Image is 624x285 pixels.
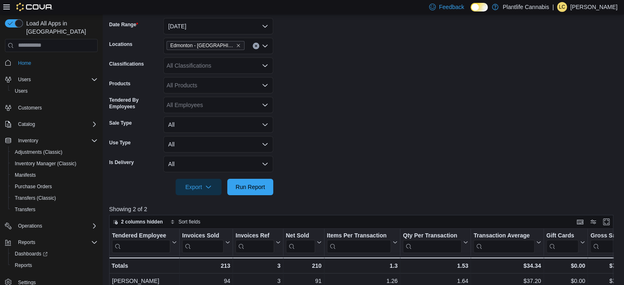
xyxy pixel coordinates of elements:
[15,160,76,167] span: Inventory Manager (Classic)
[262,43,268,49] button: Open list of options
[18,239,35,246] span: Reports
[473,232,534,239] div: Transaction Average
[110,217,166,227] button: 2 columns hidden
[236,43,241,48] button: Remove Edmonton - Winterburn from selection in this group
[11,86,98,96] span: Users
[112,232,170,239] div: Tendered Employee
[473,232,541,253] button: Transaction Average
[18,121,35,128] span: Catalog
[163,18,273,34] button: [DATE]
[11,86,31,96] a: Users
[327,232,398,253] button: Items Per Transaction
[11,260,35,270] a: Reports
[286,232,315,239] div: Net Sold
[439,3,464,11] span: Feedback
[327,232,391,239] div: Items Per Transaction
[182,232,224,239] div: Invoices Sold
[2,74,101,85] button: Users
[15,149,62,155] span: Adjustments (Classic)
[286,232,315,253] div: Net Sold
[227,179,273,195] button: Run Report
[11,159,80,169] a: Inventory Manager (Classic)
[15,183,52,190] span: Purchase Orders
[11,205,98,214] span: Transfers
[15,58,98,68] span: Home
[15,136,98,146] span: Inventory
[403,232,468,253] button: Qty Per Transaction
[15,88,27,94] span: Users
[182,232,224,253] div: Invoices Sold
[503,2,549,12] p: Plantlife Cannabis
[163,136,273,153] button: All
[15,103,45,113] a: Customers
[8,204,101,215] button: Transfers
[109,205,618,213] p: Showing 2 of 2
[546,232,579,239] div: Gift Cards
[18,137,38,144] span: Inventory
[8,169,101,181] button: Manifests
[11,193,59,203] a: Transfers (Classic)
[23,19,98,36] span: Load All Apps in [GEOGRAPHIC_DATA]
[11,249,98,259] span: Dashboards
[570,2,617,12] p: [PERSON_NAME]
[253,43,259,49] button: Clear input
[2,220,101,232] button: Operations
[170,41,234,50] span: Edmonton - [GEOGRAPHIC_DATA]
[601,217,611,227] button: Enter fullscreen
[11,260,98,270] span: Reports
[286,261,322,271] div: 210
[109,21,138,28] label: Date Range
[15,221,46,231] button: Operations
[112,232,170,253] div: Tendered Employee
[18,105,42,111] span: Customers
[182,232,230,253] button: Invoices Sold
[15,136,41,146] button: Inventory
[8,260,101,271] button: Reports
[546,232,585,253] button: Gift Cards
[235,232,274,239] div: Invoices Ref
[8,85,101,97] button: Users
[15,103,98,113] span: Customers
[15,58,34,68] a: Home
[15,221,98,231] span: Operations
[16,3,53,11] img: Cova
[18,76,31,83] span: Users
[11,159,98,169] span: Inventory Manager (Classic)
[235,261,280,271] div: 3
[11,249,51,259] a: Dashboards
[8,146,101,158] button: Adjustments (Classic)
[181,179,217,195] span: Export
[15,195,56,201] span: Transfers (Classic)
[121,219,163,225] span: 2 columns hidden
[11,182,55,192] a: Purchase Orders
[11,205,39,214] a: Transfers
[8,158,101,169] button: Inventory Manager (Classic)
[473,261,541,271] div: $34.34
[112,261,177,271] div: Totals
[15,237,98,247] span: Reports
[18,60,31,66] span: Home
[235,232,280,253] button: Invoices Ref
[15,119,98,129] span: Catalog
[327,261,398,271] div: 1.3
[112,232,177,253] button: Tendered Employee
[403,232,462,253] div: Qty Per Transaction
[575,217,585,227] button: Keyboard shortcuts
[18,223,42,229] span: Operations
[2,237,101,248] button: Reports
[403,232,462,239] div: Qty Per Transaction
[557,2,567,12] div: Leigha Cardinal
[11,182,98,192] span: Purchase Orders
[2,57,101,69] button: Home
[11,147,66,157] a: Adjustments (Classic)
[167,217,203,227] button: Sort fields
[15,206,35,213] span: Transfers
[109,80,130,87] label: Products
[286,232,322,253] button: Net Sold
[235,232,274,253] div: Invoices Ref
[178,219,200,225] span: Sort fields
[163,156,273,172] button: All
[11,170,39,180] a: Manifests
[109,61,144,67] label: Classifications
